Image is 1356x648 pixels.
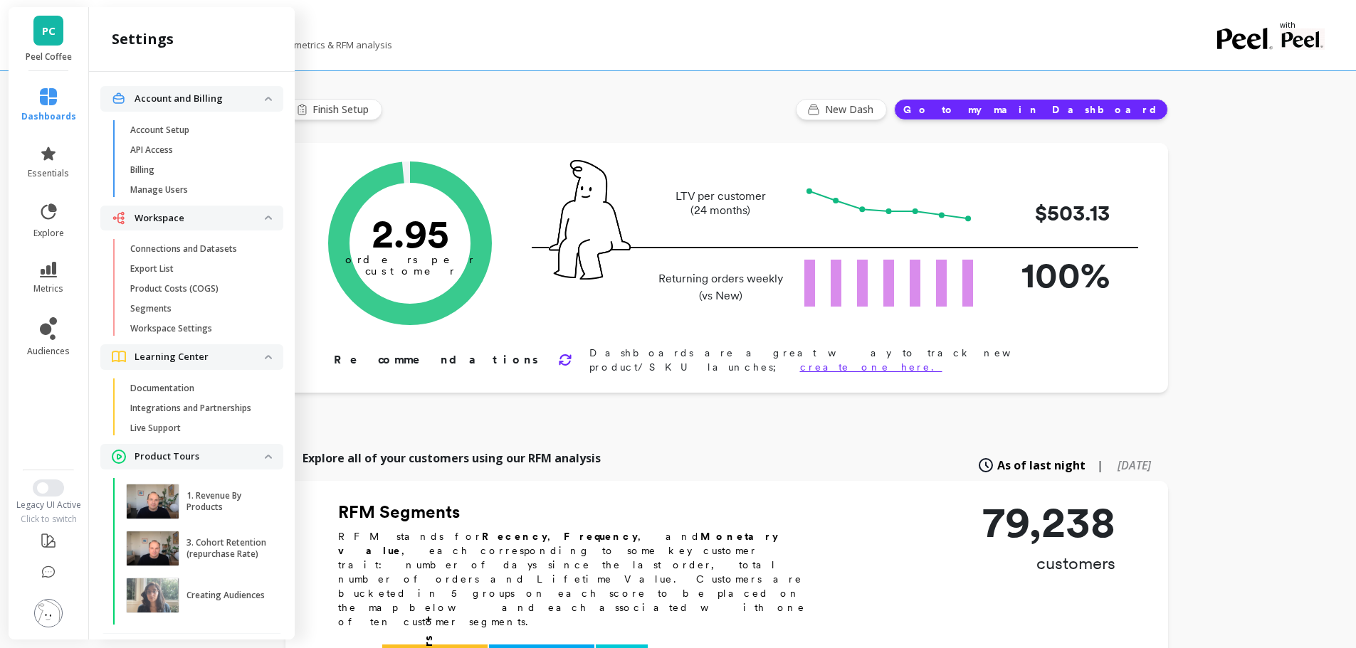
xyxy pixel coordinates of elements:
p: Product Costs (COGS) [130,283,219,294]
img: pal seatted on line [549,160,631,280]
h2: settings [112,29,174,49]
p: Workspace [135,211,265,225]
img: navigation item icon [112,351,126,363]
span: dashboards [21,111,76,122]
span: metrics [33,283,63,294]
h2: RFM Segments [338,501,822,524]
img: down caret icon [265,216,272,220]
p: Manage Users [130,184,188,196]
img: down caret icon [265,455,272,459]
p: 79,238 [982,501,1115,543]
p: Account Setup [130,124,189,136]
button: Switch to New UI [33,479,64,496]
span: explore [33,228,64,239]
img: down caret icon [265,355,272,359]
p: 100% [996,248,1110,302]
div: Legacy UI Active [7,499,90,511]
span: New Dash [825,102,878,117]
text: 2.95 [371,210,448,257]
span: Finish Setup [312,102,373,117]
p: Connections and Datasets [130,243,237,255]
p: LTV per customer (24 months) [654,189,787,218]
tspan: customer [364,265,455,277]
img: navigation item icon [112,450,126,464]
div: Click to switch [7,514,90,525]
p: 1. Revenue By Products [186,490,267,513]
span: PC [42,23,56,39]
p: $503.13 [996,197,1110,229]
span: audiences [27,346,70,357]
button: Go to my main Dashboard [894,99,1168,120]
p: Export List [130,263,174,275]
p: Workspace Settings [130,323,212,334]
b: Frequency [564,531,638,542]
p: Documentation [130,383,194,394]
p: API Access [130,144,173,156]
p: customers [982,552,1115,575]
p: with [1280,21,1325,28]
span: | [1097,457,1103,474]
p: Dashboards are a great way to track new product/SKU launches; [589,346,1123,374]
span: essentials [28,168,69,179]
p: Peel Coffee [23,51,75,63]
p: Creating Audiences [186,590,265,601]
p: Product Tours [135,450,265,464]
p: RFM stands for , , and , each corresponding to some key customer trait: number of days since the ... [338,529,822,629]
tspan: orders per [345,253,475,266]
p: Recommendations [334,351,541,368]
b: Recency [482,531,547,542]
img: down caret icon [265,97,272,101]
img: navigation item icon [112,211,126,225]
img: profile picture [34,599,63,627]
button: New Dash [796,99,887,120]
p: Billing [130,164,154,176]
img: partner logo [1280,28,1325,50]
a: create one here. [800,361,942,373]
span: [DATE] [1118,457,1151,473]
p: Segments [130,303,172,314]
p: Account and Billing [135,92,265,106]
p: Explore all of your customers using our RFM analysis [303,450,601,467]
p: Learning Center [135,350,265,364]
p: 3. Cohort Retention (repurchase Rate) [186,537,267,560]
button: Finish Setup [285,99,382,120]
p: Live Support [130,423,181,434]
span: As of last night [997,457,1086,474]
p: Returning orders weekly (vs New) [654,270,787,304]
p: Integrations and Partnerships [130,403,251,414]
img: navigation item icon [112,92,126,105]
